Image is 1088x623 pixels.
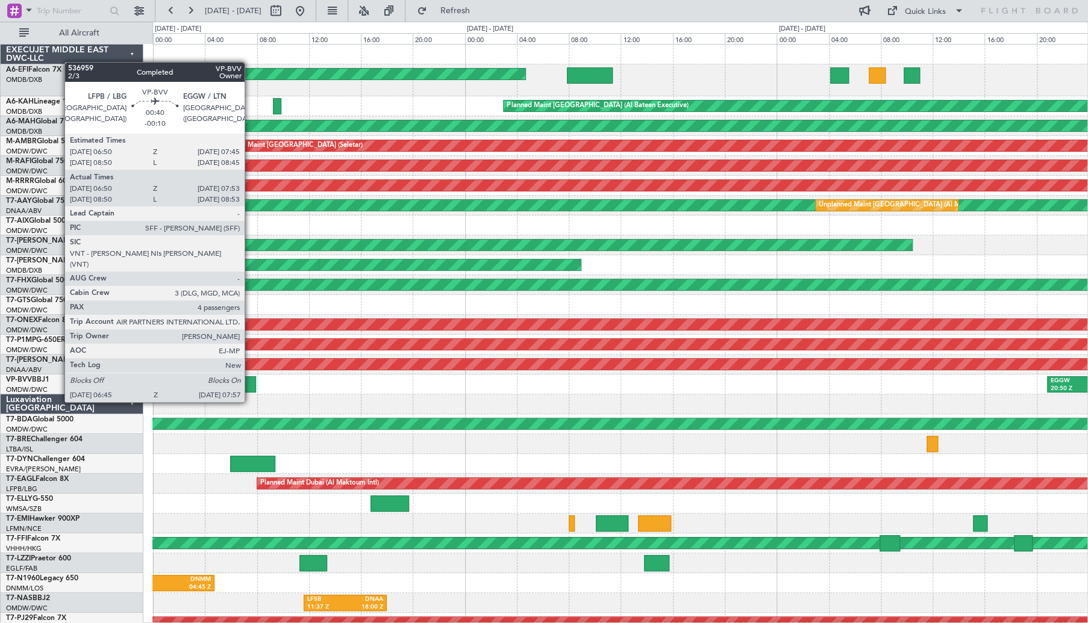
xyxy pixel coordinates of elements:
[6,246,48,255] a: OMDW/DWC
[6,237,76,244] span: T7-[PERSON_NAME]
[37,2,106,20] input: Trip Number
[6,118,36,125] span: A6-MAH
[345,603,383,612] div: 18:00 Z
[6,544,42,553] a: VHHH/HKG
[621,33,672,44] div: 12:00
[6,98,80,105] a: A6-KAHLineage 1000
[6,98,34,105] span: A6-KAH
[307,603,345,612] div: 11:37 Z
[260,474,379,492] div: Planned Maint Dubai (Al Maktoum Intl)
[169,583,211,592] div: 04:45 Z
[6,187,48,196] a: OMDW/DWC
[6,584,43,593] a: DNMM/LOS
[905,6,946,18] div: Quick Links
[725,33,777,44] div: 20:00
[881,1,970,20] button: Quick Links
[413,33,464,44] div: 20:00
[778,24,825,34] div: [DATE] - [DATE]
[6,197,32,205] span: T7-AAY
[6,127,42,136] a: OMDB/DXB
[6,226,48,235] a: OMDW/DWC
[6,376,49,383] a: VP-BVVBBJ1
[6,356,76,364] span: T7-[PERSON_NAME]
[6,615,33,622] span: T7-PJ29
[257,33,309,44] div: 08:00
[169,575,211,584] div: DNMM
[6,206,42,215] a: DNAA/ABV
[6,326,48,335] a: OMDW/DWC
[6,615,66,622] a: T7-PJ29Falcon 7X
[6,456,33,463] span: T7-DYN
[13,23,131,43] button: All Aircraft
[6,465,81,474] a: EVRA/[PERSON_NAME]
[6,158,72,165] a: M-RAFIGlobal 7500
[6,604,48,613] a: OMDW/DWC
[6,257,76,264] span: T7-[PERSON_NAME]
[6,416,33,423] span: T7-BDA
[6,436,83,443] a: T7-BREChallenger 604
[6,277,72,284] a: T7-FHXGlobal 5000
[6,217,70,225] a: T7-AIXGlobal 5000
[307,595,345,604] div: LFSB
[6,515,30,522] span: T7-EMI
[6,107,42,116] a: OMDB/DXB
[569,33,621,44] div: 08:00
[6,416,73,423] a: T7-BDAGlobal 5000
[6,535,60,542] a: T7-FFIFalcon 7X
[6,167,48,176] a: OMDW/DWC
[221,137,363,155] div: Planned Maint [GEOGRAPHIC_DATA] (Seletar)
[6,118,77,125] a: A6-MAHGlobal 7500
[6,476,69,483] a: T7-EAGLFalcon 8X
[309,33,361,44] div: 12:00
[153,33,205,44] div: 00:00
[430,7,480,15] span: Refresh
[345,595,383,604] div: DNAA
[6,485,37,494] a: LFPB/LBG
[6,277,31,284] span: T7-FHX
[6,456,85,463] a: T7-DYNChallenger 604
[6,575,40,582] span: T7-N1960
[6,515,80,522] a: T7-EMIHawker 900XP
[6,495,53,503] a: T7-ELLYG-550
[6,306,48,315] a: OMDW/DWC
[6,385,48,394] a: OMDW/DWC
[6,495,33,503] span: T7-ELLY
[6,158,31,165] span: M-RAFI
[205,33,257,44] div: 04:00
[829,33,881,44] div: 04:00
[6,575,78,582] a: T7-N1960Legacy 650
[6,317,38,324] span: T7-ONEX
[6,286,48,295] a: OMDW/DWC
[777,33,828,44] div: 00:00
[6,138,78,145] a: M-AMBRGlobal 5000
[6,336,36,344] span: T7-P1MP
[6,147,48,156] a: OMDW/DWC
[6,535,27,542] span: T7-FFI
[205,5,261,16] span: [DATE] - [DATE]
[6,178,34,185] span: M-RRRR
[361,33,413,44] div: 16:00
[6,555,71,562] a: T7-LZZIPraetor 600
[6,178,75,185] a: M-RRRRGlobal 6000
[6,476,36,483] span: T7-EAGL
[6,555,31,562] span: T7-LZZI
[117,138,163,147] div: WSSL
[673,33,725,44] div: 16:00
[933,33,984,44] div: 12:00
[6,66,61,73] a: A6-EFIFalcon 7X
[465,33,517,44] div: 00:00
[6,138,37,145] span: M-AMBR
[6,237,117,244] a: T7-[PERSON_NAME]Global 7500
[31,29,127,37] span: All Aircraft
[6,197,73,205] a: T7-AAYGlobal 7500
[6,595,50,602] a: T7-NASBBJ2
[6,445,33,454] a: LTBA/ISL
[881,33,933,44] div: 08:00
[819,196,997,214] div: Unplanned Maint [GEOGRAPHIC_DATA] (Al Maktoum Intl)
[6,317,71,324] a: T7-ONEXFalcon 8X
[6,376,32,383] span: VP-BVV
[6,595,33,602] span: T7-NAS
[6,217,29,225] span: T7-AIX
[6,365,42,374] a: DNAA/ABV
[6,297,72,304] a: T7-GTSGlobal 7500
